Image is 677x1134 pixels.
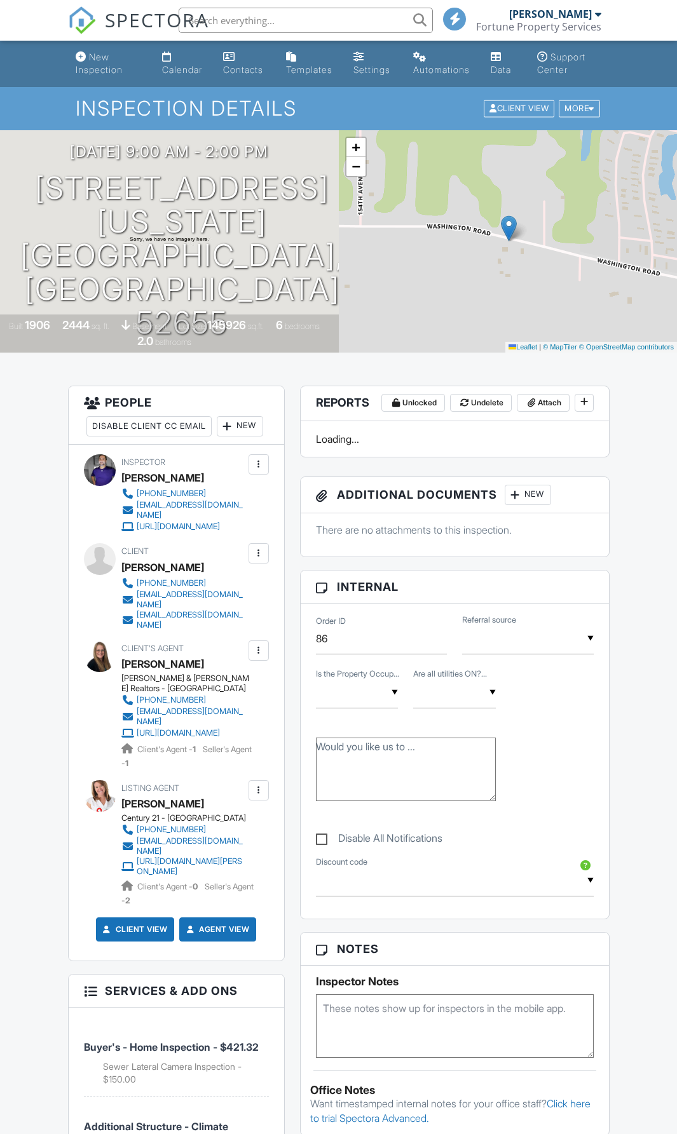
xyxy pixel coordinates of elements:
div: [PERSON_NAME] [121,794,204,813]
div: More [559,100,600,118]
a: [URL][DOMAIN_NAME][PERSON_NAME] [121,856,245,877]
a: Click here to trial Spectora Advanced. [310,1097,591,1124]
div: New [217,416,263,436]
div: Templates [286,64,332,75]
span: Client [121,546,149,556]
a: Client View [482,103,557,112]
div: [PHONE_NUMBER] [137,825,206,835]
label: Are all utilities ON? (Water/Electric/Gas) [413,668,487,680]
div: [PERSON_NAME] [121,558,204,577]
a: © OpenStreetMap contributors [579,343,674,351]
strong: 1 [193,745,196,754]
div: Century 21 - [GEOGRAPHIC_DATA] [121,813,256,823]
div: 145926 [207,318,246,332]
strong: 0 [193,882,198,891]
div: 1906 [25,318,50,332]
a: [PHONE_NUMBER] [121,694,245,706]
div: Contacts [223,64,263,75]
a: New Inspection [71,46,147,82]
div: New Inspection [76,51,123,75]
span: Client's Agent - [137,745,198,754]
span: Lot Size [179,321,205,331]
label: Disable All Notifications [316,832,442,848]
label: Order ID [316,616,346,627]
a: [PERSON_NAME] [121,654,204,673]
h1: Inspection Details [76,97,601,119]
span: Client's Agent [121,644,184,653]
img: Marker [501,215,517,241]
a: Contacts [218,46,271,82]
label: Is the Property Occupied? [316,668,399,680]
span: bedrooms [285,321,320,331]
a: Agent View [184,923,249,936]
span: | [539,343,541,351]
div: [PERSON_NAME] & [PERSON_NAME] Realtors - [GEOGRAPHIC_DATA] [121,673,256,694]
div: [PHONE_NUMBER] [137,578,206,588]
a: [EMAIL_ADDRESS][DOMAIN_NAME] [121,500,245,520]
a: © MapTiler [543,343,577,351]
h5: Inspector Notes [316,975,594,988]
li: Service: Buyer's - Home Inspection [84,1017,269,1097]
a: Data [486,46,521,82]
a: Calendar [157,46,208,82]
div: [PERSON_NAME] [121,468,204,487]
li: Add on: Sewer Lateral Camera Inspection [103,1060,269,1085]
a: [EMAIL_ADDRESS][DOMAIN_NAME] [121,590,245,610]
div: Disable Client CC Email [86,416,212,436]
div: Data [491,64,511,75]
a: [PHONE_NUMBER] [121,823,245,836]
div: Automations [413,64,470,75]
div: [EMAIL_ADDRESS][DOMAIN_NAME] [137,706,245,727]
span: Buyer's - Home Inspection - $421.32 [84,1041,259,1053]
label: Referral source [462,614,516,626]
div: [URL][DOMAIN_NAME] [137,728,220,738]
div: 2444 [62,318,90,332]
div: Support Center [537,51,585,75]
h3: Notes [301,933,609,966]
h3: People [69,386,284,445]
div: 6 [276,318,283,332]
div: [URL][DOMAIN_NAME][PERSON_NAME] [137,856,245,877]
a: [URL][DOMAIN_NAME] [121,727,245,739]
a: [EMAIL_ADDRESS][DOMAIN_NAME] [121,610,245,630]
h1: [STREET_ADDRESS][US_STATE] [GEOGRAPHIC_DATA], [GEOGRAPHIC_DATA] 52655 [20,172,344,339]
span: Client's Agent - [137,882,200,891]
strong: 1 [125,759,128,768]
div: [PHONE_NUMBER] [137,489,206,499]
div: New [505,485,551,505]
a: SPECTORA [68,17,209,44]
div: Office Notes [310,1084,599,1097]
div: [PHONE_NUMBER] [137,695,206,705]
div: [PERSON_NAME] [509,8,592,20]
div: 2.0 [137,334,153,348]
a: Settings [348,46,398,82]
div: [EMAIL_ADDRESS][DOMAIN_NAME] [137,500,245,520]
div: [EMAIL_ADDRESS][DOMAIN_NAME] [137,590,245,610]
a: [EMAIL_ADDRESS][DOMAIN_NAME] [121,836,245,856]
div: [URL][DOMAIN_NAME] [137,522,220,532]
h3: Additional Documents [301,477,609,513]
a: [EMAIL_ADDRESS][DOMAIN_NAME] [121,706,245,727]
label: Discount code [316,856,367,868]
textarea: Would you like us to include another person to have access to your report? (Please provide Name, ... [316,738,496,801]
a: Automations (Basic) [408,46,475,82]
a: Templates [281,46,338,82]
h3: [DATE] 9:00 am - 2:00 pm [70,143,268,160]
a: [PHONE_NUMBER] [121,487,245,500]
span: bathrooms [155,337,191,347]
span: sq.ft. [248,321,264,331]
span: basement [132,321,167,331]
span: Built [9,321,23,331]
a: Zoom out [346,157,366,176]
a: Leaflet [509,343,537,351]
span: Inspector [121,457,165,467]
input: Search everything... [179,8,433,33]
div: [EMAIL_ADDRESS][DOMAIN_NAME] [137,610,245,630]
span: Listing Agent [121,783,179,793]
span: SPECTORA [105,6,209,33]
p: There are no attachments to this inspection. [316,523,594,537]
span: + [352,139,360,155]
div: Calendar [162,64,202,75]
div: Settings [353,64,390,75]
